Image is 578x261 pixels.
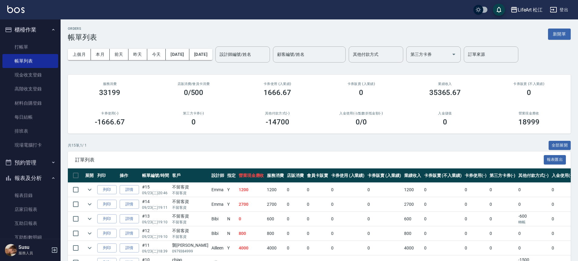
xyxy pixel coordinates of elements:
td: 0 [517,226,550,241]
td: 0 [285,183,305,197]
th: 第三方卡券(-) [488,168,517,183]
td: 0 [285,212,305,226]
td: 0 [423,183,463,197]
button: 昨天 [128,49,147,60]
th: 指定 [226,168,237,183]
td: Y [226,197,237,212]
button: LifeArt 松江 [508,4,545,16]
th: 服務消費 [265,168,285,183]
a: 詳情 [120,243,139,253]
a: 報表匯出 [544,157,566,162]
th: 卡券使用 (入業績) [330,168,366,183]
td: 2700 [403,197,423,212]
td: Y [226,241,237,255]
td: 0 [463,183,488,197]
th: 帳單編號/時間 [141,168,171,183]
th: 店販消費 [285,168,305,183]
td: 2700 [265,197,285,212]
th: 展開 [84,168,96,183]
td: 0 [517,241,550,255]
h3: 0 [191,118,196,126]
th: 卡券販賣 (不入業績) [423,168,463,183]
td: 0 [305,212,330,226]
th: 卡券使用(-) [463,168,488,183]
p: 09/23 (二) 19:10 [142,219,169,225]
h3: 1666.67 [264,88,291,97]
button: expand row [85,200,94,209]
th: 會員卡販賣 [305,168,330,183]
td: 2700 [237,197,266,212]
button: expand row [85,229,94,238]
div: 不留客資 [172,213,208,219]
p: 共 15 筆, 1 / 1 [68,143,87,148]
h2: 卡券販賣 (入業績) [327,82,396,86]
td: 0 [550,212,575,226]
p: 09/23 (二) 19:10 [142,234,169,239]
td: 0 [488,241,517,255]
td: Emma [210,197,226,212]
h2: 卡券使用(-) [75,111,144,115]
th: 營業現金應收 [237,168,266,183]
td: 0 [366,212,403,226]
h3: 18999 [518,118,540,126]
td: 0 [423,197,463,212]
span: 訂單列表 [75,157,544,163]
div: 不留客資 [172,184,208,190]
a: 詳情 [120,229,139,238]
button: 報表匯出 [544,155,566,164]
h3: 0 /0 [356,118,367,126]
td: 0 [463,241,488,255]
h2: 第三方卡券(-) [159,111,228,115]
td: 0 [517,197,550,212]
td: 0 [366,241,403,255]
td: 0 [488,197,517,212]
h2: 入金儲值 [410,111,480,115]
td: 0 [330,226,366,241]
button: expand row [85,214,94,223]
a: 詳情 [120,200,139,209]
td: 0 [305,183,330,197]
th: 卡券販賣 (入業績) [366,168,403,183]
button: [DATE] [166,49,189,60]
div: 襲[PERSON_NAME] [172,242,208,249]
h2: 業績收入 [410,82,480,86]
td: 0 [550,241,575,255]
a: 詳情 [120,214,139,224]
h2: 其他付款方式(-) [243,111,312,115]
div: 不留客資 [172,228,208,234]
td: 600 [265,212,285,226]
th: 其他付款方式(-) [517,168,550,183]
img: Person [5,244,17,256]
h2: 卡券販賣 (不入業績) [494,82,563,86]
div: 不留客資 [172,198,208,205]
button: 預約管理 [2,155,58,171]
button: 列印 [97,200,117,209]
button: 報表及分析 [2,170,58,186]
td: 0 [517,183,550,197]
a: 互助日報表 [2,216,58,230]
td: 0 [305,226,330,241]
p: 服務人員 [18,250,49,256]
th: 設計師 [210,168,226,183]
a: 現金收支登錄 [2,68,58,82]
h3: 0 [443,118,447,126]
td: #14 [141,197,171,212]
button: 前天 [110,49,128,60]
button: 今天 [147,49,166,60]
td: 800 [403,226,423,241]
td: 0 [366,183,403,197]
h2: ORDERS [68,27,97,31]
td: #15 [141,183,171,197]
button: save [493,4,505,16]
td: 0 [488,226,517,241]
button: 列印 [97,243,117,253]
h3: -14700 [266,118,289,126]
td: 0 [366,197,403,212]
td: N [226,212,237,226]
button: 上個月 [68,49,91,60]
td: 0 [330,197,366,212]
a: 報表目錄 [2,188,58,202]
td: 0 [550,183,575,197]
td: 0 [330,183,366,197]
h5: Susu [18,244,49,250]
